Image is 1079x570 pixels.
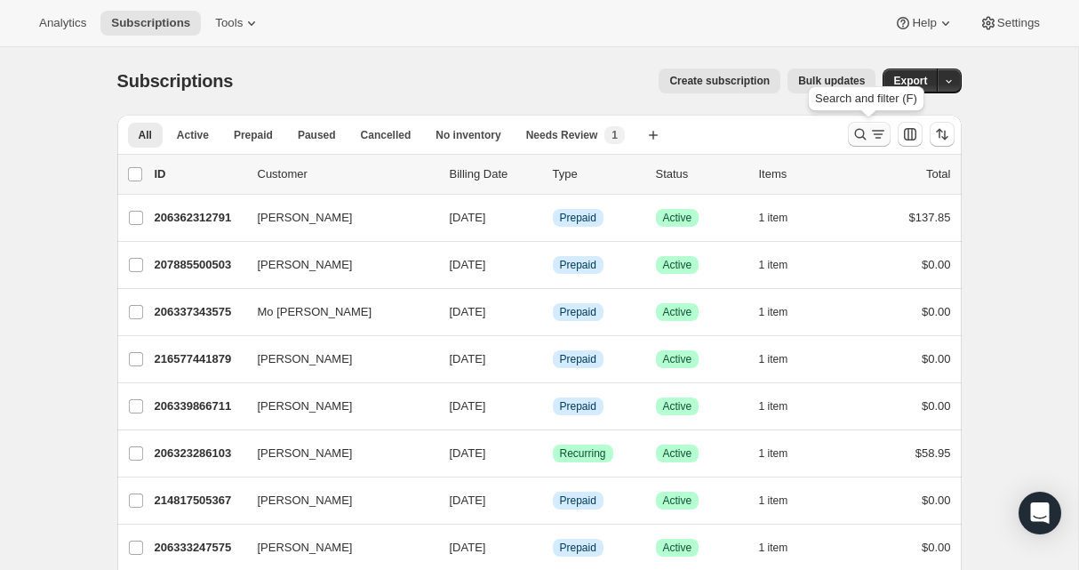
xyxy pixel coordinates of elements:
button: [PERSON_NAME] [247,251,425,279]
span: $58.95 [915,446,951,460]
p: 206339866711 [155,397,244,415]
span: Prepaid [560,258,596,272]
span: [DATE] [450,494,486,507]
span: Active [663,211,692,225]
span: 1 item [759,258,788,272]
span: Prepaid [560,399,596,413]
button: Customize table column order and visibility [898,122,923,147]
button: Create new view [639,123,667,148]
span: No inventory [436,128,500,142]
p: 214817505367 [155,492,244,510]
span: [DATE] [450,258,486,271]
span: Prepaid [560,305,596,319]
button: [PERSON_NAME] [247,486,425,515]
span: Recurring [560,446,606,461]
span: [PERSON_NAME] [258,350,353,368]
span: 1 item [759,305,788,319]
p: 206337343575 [155,303,244,321]
p: Status [656,165,745,183]
span: Active [663,446,692,461]
span: $137.85 [909,211,951,224]
button: 1 item [759,347,808,372]
button: Help [883,11,964,36]
button: [PERSON_NAME] [247,204,425,232]
div: 216577441879[PERSON_NAME][DATE]InfoPrepaidSuccessActive1 item$0.00 [155,347,951,372]
span: [PERSON_NAME] [258,539,353,557]
span: $0.00 [922,399,951,413]
div: 206337343575Mo [PERSON_NAME][DATE]InfoPrepaidSuccessActive1 item$0.00 [155,300,951,325]
span: $0.00 [922,352,951,365]
button: [PERSON_NAME] [247,345,425,373]
span: Help [912,16,936,30]
span: Prepaid [560,494,596,508]
span: [DATE] [450,446,486,460]
span: 1 item [759,446,788,461]
div: 206323286103[PERSON_NAME][DATE]SuccessRecurringSuccessActive1 item$58.95 [155,441,951,466]
span: Active [663,494,692,508]
span: Prepaid [560,352,596,366]
button: Subscriptions [100,11,201,36]
button: 1 item [759,488,808,513]
span: $0.00 [922,258,951,271]
span: Active [663,352,692,366]
span: Paused [298,128,336,142]
button: 1 item [759,394,808,419]
button: 1 item [759,300,808,325]
span: Create subscription [669,74,770,88]
span: Bulk updates [798,74,865,88]
span: [PERSON_NAME] [258,397,353,415]
button: Settings [969,11,1051,36]
span: Cancelled [361,128,412,142]
button: [PERSON_NAME] [247,392,425,421]
span: 1 item [759,399,788,413]
p: ID [155,165,244,183]
span: 1 [611,128,618,142]
span: 1 item [759,352,788,366]
button: Sort the results [930,122,955,147]
span: 1 item [759,494,788,508]
div: Items [759,165,848,183]
span: Prepaid [560,541,596,555]
div: 206362312791[PERSON_NAME][DATE]InfoPrepaidSuccessActive1 item$137.85 [155,205,951,230]
span: Active [663,541,692,555]
span: Mo [PERSON_NAME] [258,303,372,321]
span: All [139,128,152,142]
div: 214817505367[PERSON_NAME][DATE]InfoPrepaidSuccessActive1 item$0.00 [155,488,951,513]
button: [PERSON_NAME] [247,534,425,562]
button: 1 item [759,205,808,230]
p: Billing Date [450,165,539,183]
span: [DATE] [450,399,486,413]
div: 206333247575[PERSON_NAME][DATE]InfoPrepaidSuccessActive1 item$0.00 [155,535,951,560]
span: [DATE] [450,352,486,365]
span: 1 item [759,541,788,555]
span: [PERSON_NAME] [258,492,353,510]
div: 207885500503[PERSON_NAME][DATE]InfoPrepaidSuccessActive1 item$0.00 [155,253,951,277]
button: Analytics [28,11,97,36]
span: Active [663,305,692,319]
span: Export [893,74,927,88]
button: Mo [PERSON_NAME] [247,298,425,326]
div: Type [553,165,642,183]
div: Open Intercom Messenger [1019,492,1061,534]
span: Needs Review [526,128,598,142]
button: Create subscription [659,68,780,93]
span: [PERSON_NAME] [258,256,353,274]
span: [PERSON_NAME] [258,445,353,462]
button: 1 item [759,441,808,466]
span: $0.00 [922,541,951,554]
div: IDCustomerBilling DateTypeStatusItemsTotal [155,165,951,183]
span: [DATE] [450,211,486,224]
p: 216577441879 [155,350,244,368]
span: Prepaid [560,211,596,225]
span: [PERSON_NAME] [258,209,353,227]
p: 206323286103 [155,445,244,462]
span: $0.00 [922,494,951,507]
button: Tools [204,11,271,36]
span: Tools [215,16,243,30]
p: 206333247575 [155,539,244,557]
button: 1 item [759,535,808,560]
span: Active [177,128,209,142]
p: 206362312791 [155,209,244,227]
span: Active [663,399,692,413]
p: Customer [258,165,436,183]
